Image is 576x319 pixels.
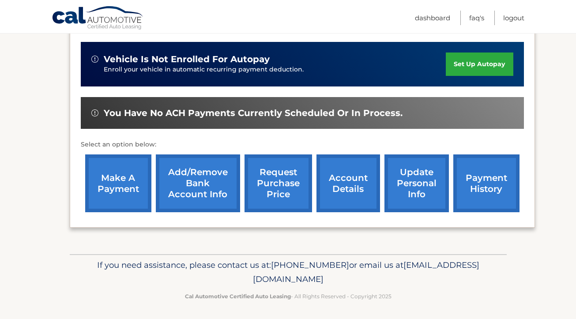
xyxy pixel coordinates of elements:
span: [PHONE_NUMBER] [271,260,349,270]
span: vehicle is not enrolled for autopay [104,54,270,65]
a: make a payment [85,154,151,212]
a: Logout [503,11,524,25]
a: set up autopay [446,53,513,76]
a: update personal info [384,154,449,212]
p: - All Rights Reserved - Copyright 2025 [75,292,501,301]
span: You have no ACH payments currently scheduled or in process. [104,108,403,119]
strong: Cal Automotive Certified Auto Leasing [185,293,291,300]
p: Enroll your vehicle in automatic recurring payment deduction. [104,65,446,75]
a: payment history [453,154,520,212]
a: Cal Automotive [52,6,144,31]
p: If you need assistance, please contact us at: or email us at [75,258,501,286]
a: FAQ's [469,11,484,25]
a: Add/Remove bank account info [156,154,240,212]
a: Dashboard [415,11,450,25]
p: Select an option below: [81,139,524,150]
img: alert-white.svg [91,109,98,116]
span: [EMAIL_ADDRESS][DOMAIN_NAME] [253,260,479,284]
a: account details [316,154,380,212]
a: request purchase price [245,154,312,212]
img: alert-white.svg [91,56,98,63]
